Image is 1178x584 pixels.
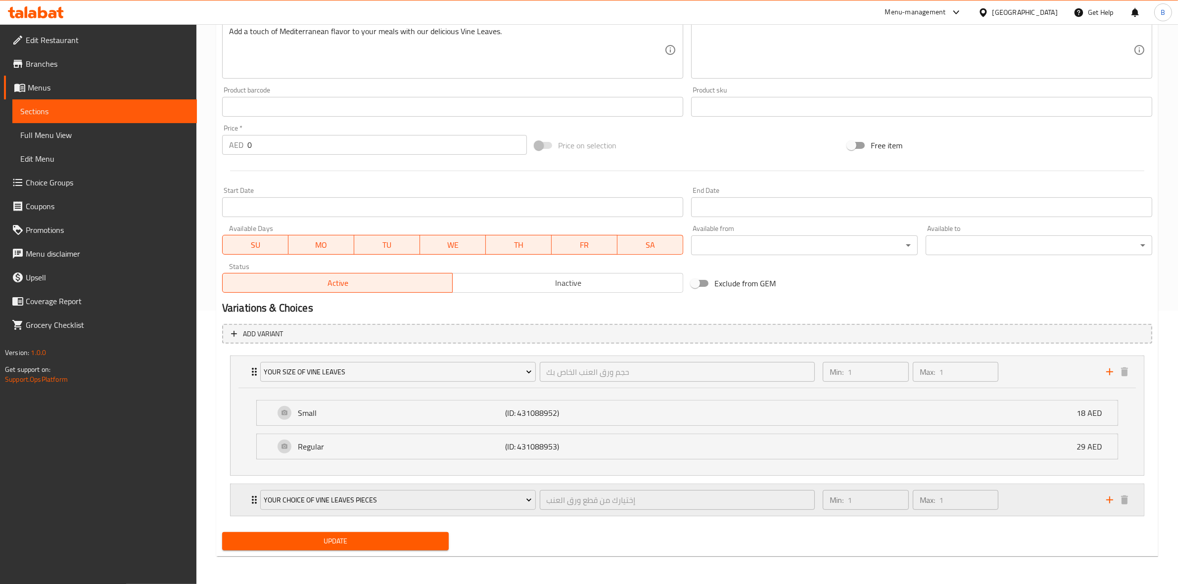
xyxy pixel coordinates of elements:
[5,373,68,386] a: Support.OpsPlatform
[691,235,918,255] div: ​
[243,328,283,340] span: Add variant
[486,235,552,255] button: TH
[257,401,1118,425] div: Expand
[31,346,46,359] span: 1.0.0
[229,27,664,74] textarea: Add a touch of Mediterranean flavor to your meals with our delicious Vine Leaves.
[4,28,197,52] a: Edit Restaurant
[298,407,505,419] p: Small
[830,366,844,378] p: Min:
[4,218,197,242] a: Promotions
[260,362,536,382] button: Your size of vine leaves
[1102,493,1117,507] button: add
[222,235,288,255] button: SU
[830,494,844,506] p: Min:
[222,301,1152,315] h2: Variations & Choices
[691,97,1152,117] input: Please enter product sku
[12,123,197,147] a: Full Menu View
[288,235,354,255] button: MO
[26,319,189,331] span: Grocery Checklist
[20,153,189,165] span: Edit Menu
[260,490,536,510] button: Your choice of vine leaves pieces
[26,248,189,260] span: Menu disclaimer
[885,6,946,18] div: Menu-management
[871,139,902,151] span: Free item
[227,276,449,290] span: Active
[4,171,197,194] a: Choice Groups
[28,82,189,93] span: Menus
[222,324,1152,344] button: Add variant
[26,224,189,236] span: Promotions
[424,238,482,252] span: WE
[992,7,1058,18] div: [GEOGRAPHIC_DATA]
[264,366,532,378] span: Your size of vine leaves
[4,242,197,266] a: Menu disclaimer
[222,480,1152,520] li: Expand
[227,238,284,252] span: SU
[26,177,189,188] span: Choice Groups
[5,346,29,359] span: Version:
[20,105,189,117] span: Sections
[621,238,679,252] span: SA
[452,273,683,293] button: Inactive
[4,194,197,218] a: Coupons
[292,238,350,252] span: MO
[1077,441,1110,452] p: 29 AED
[490,238,548,252] span: TH
[1102,364,1117,379] button: add
[298,441,505,452] p: Regular
[5,363,50,376] span: Get support on:
[12,99,197,123] a: Sections
[505,407,643,419] p: (ID: 431088952)
[264,494,532,506] span: Your choice of vine leaves pieces
[26,295,189,307] span: Coverage Report
[1117,493,1132,507] button: delete
[358,238,416,252] span: TU
[26,271,189,283] span: Upsell
[457,276,679,290] span: Inactive
[714,277,776,289] span: Exclude from GEM
[4,266,197,289] a: Upsell
[257,434,1118,459] div: Expand
[556,238,613,252] span: FR
[505,441,643,452] p: (ID: 431088953)
[420,235,486,255] button: WE
[4,313,197,337] a: Grocery Checklist
[920,366,935,378] p: Max:
[12,147,197,171] a: Edit Menu
[222,532,449,550] button: Update
[26,34,189,46] span: Edit Restaurant
[222,352,1152,480] li: ExpandExpandExpand
[4,76,197,99] a: Menus
[229,139,243,151] p: AED
[26,58,189,70] span: Branches
[4,289,197,313] a: Coverage Report
[1117,364,1132,379] button: delete
[247,135,527,155] input: Please enter price
[230,535,441,547] span: Update
[222,97,683,117] input: Please enter product barcode
[617,235,683,255] button: SA
[920,494,935,506] p: Max:
[4,52,197,76] a: Branches
[20,129,189,141] span: Full Menu View
[926,235,1152,255] div: ​
[231,484,1144,516] div: Expand
[1161,7,1165,18] span: B
[558,139,616,151] span: Price on selection
[552,235,617,255] button: FR
[26,200,189,212] span: Coupons
[354,235,420,255] button: TU
[231,356,1144,388] div: Expand
[1077,407,1110,419] p: 18 AED
[222,273,453,293] button: Active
